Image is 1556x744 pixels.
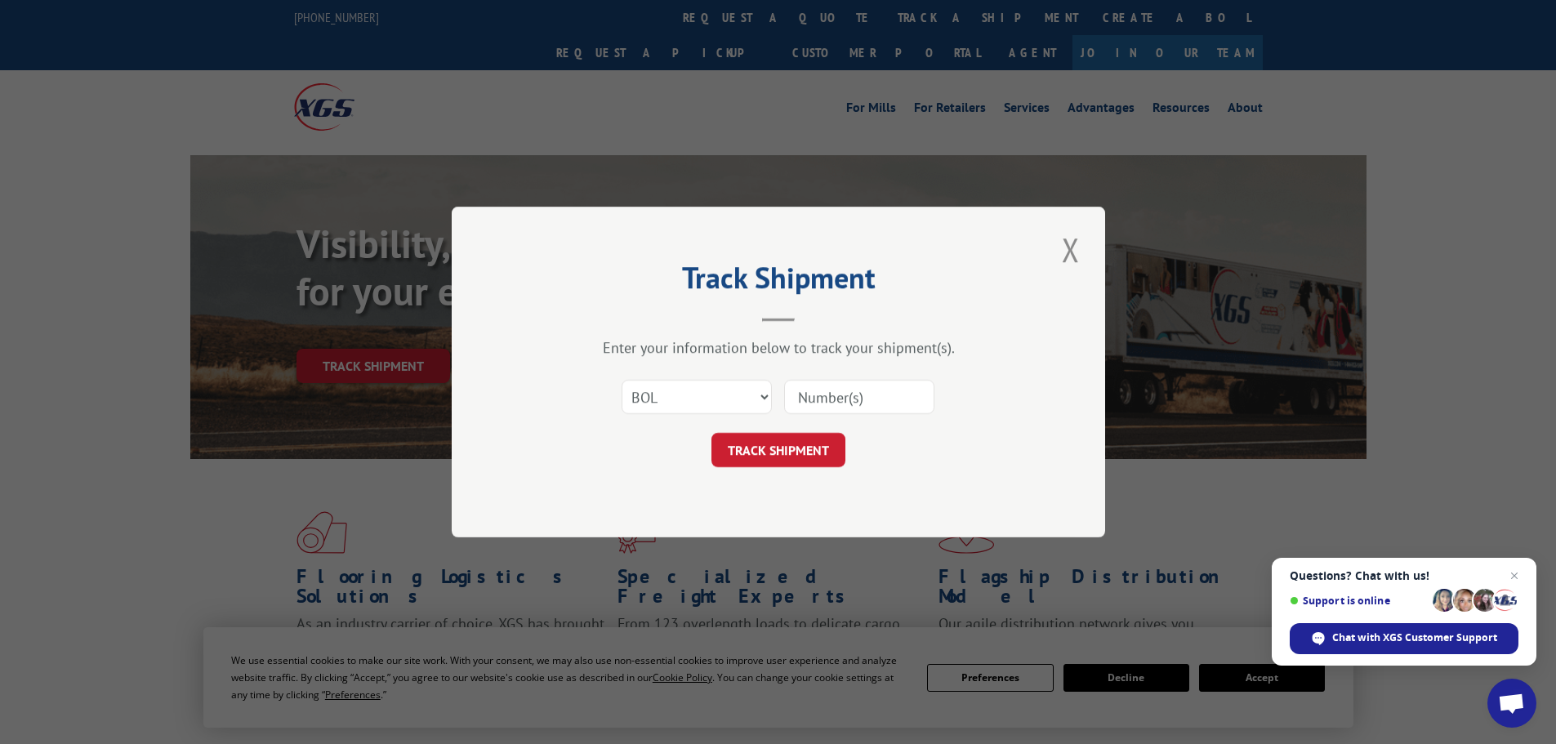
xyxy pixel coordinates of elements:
[1290,623,1518,654] span: Chat with XGS Customer Support
[1290,595,1427,607] span: Support is online
[533,266,1023,297] h2: Track Shipment
[711,433,845,467] button: TRACK SHIPMENT
[1057,227,1085,272] button: Close modal
[1487,679,1536,728] a: Open chat
[1332,630,1497,645] span: Chat with XGS Customer Support
[1290,569,1518,582] span: Questions? Chat with us!
[533,338,1023,357] div: Enter your information below to track your shipment(s).
[784,380,934,414] input: Number(s)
